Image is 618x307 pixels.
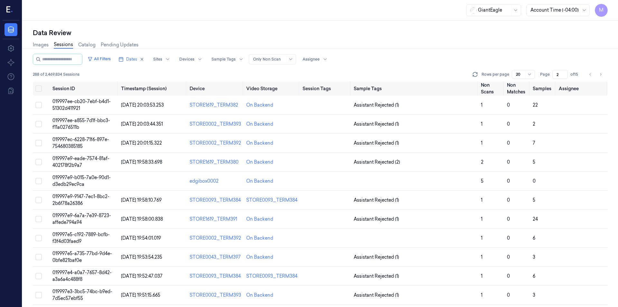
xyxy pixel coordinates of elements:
span: 0 [507,216,510,222]
span: 0 [507,235,510,241]
th: Assignee [556,82,608,96]
a: Catalog [78,42,96,48]
span: 5 [481,178,483,184]
span: 0 [533,178,536,184]
div: On Backend [246,102,273,109]
nav: pagination [586,70,605,79]
span: 0 [507,254,510,260]
span: 0 [507,178,510,184]
button: M [595,4,608,17]
th: Session ID [50,82,118,96]
div: On Backend [246,178,273,185]
span: 019997e9-eade-7574-81af-402178f2b9a7 [52,156,109,168]
span: 5 [533,197,535,203]
span: Assistant Rejected (1) [354,292,399,299]
span: 0 [507,140,510,146]
div: STORE1619_TERM391 [190,216,241,223]
div: STORE0093_TERM384 [246,273,297,280]
div: On Backend [246,235,273,242]
span: Assistant Rejected (1) [354,140,399,147]
span: 2 [481,159,483,165]
button: Select row [35,159,42,165]
span: 019997ec-6228-71f6-897e-754680385185 [52,137,109,149]
button: Select all [35,85,42,92]
span: Assistant Rejected (1) [354,254,399,261]
button: Select row [35,102,42,108]
span: [DATE] 20:01:15.322 [121,140,162,146]
div: On Backend [246,140,273,147]
span: 019997ee-cb20-7ebf-b4d1-51302d411921 [52,99,111,111]
span: 1 [481,140,482,146]
button: Select row [35,254,42,260]
th: Non Matches [504,82,530,96]
span: 1 [481,121,482,127]
span: 0 [507,121,510,127]
span: 1 [481,235,482,241]
span: [DATE] 19:58:33.698 [121,159,162,165]
th: Session Tags [300,82,351,96]
button: Go to next page [596,70,605,79]
span: 019997e9-6a7a-7e39-8723-affede794a94 [52,213,111,225]
span: 5 [533,159,535,165]
span: 1 [481,254,482,260]
span: Assistant Rejected (1) [354,273,399,280]
button: Select row [35,273,42,279]
span: 7 [533,140,535,146]
span: 0 [507,292,510,298]
div: edgibox0002 [190,178,241,185]
th: Non Scans [478,82,504,96]
span: 0 [507,159,510,165]
span: of 15 [570,72,581,77]
span: [DATE] 19:52:47.037 [121,273,163,279]
span: [DATE] 19:51:15.665 [121,292,160,298]
span: 1 [481,197,482,203]
span: 6 [533,273,535,279]
span: Page [540,72,550,77]
div: STORE1619_TERM380 [190,159,241,166]
span: 019997e3-3bc5-74bc-b9ed-7d5ec57ebf55 [52,289,112,301]
button: Select row [35,292,42,298]
span: 24 [533,216,538,222]
a: Images [33,42,49,48]
button: Select row [35,235,42,241]
span: Assistant Rejected (1) [354,216,399,223]
div: On Backend [246,121,273,128]
div: STORE0002_TERM392 [190,140,241,147]
span: [DATE] 20:03:44.351 [121,121,163,127]
span: 22 [533,102,538,108]
span: 0 [507,102,510,108]
div: STORE0093_TERM384 [246,197,297,204]
span: 019997e5-c192-7889-bcfb-f3f4d03faed9 [52,232,110,244]
span: Assistant Rejected (1) [354,121,399,128]
span: Dates [126,56,137,62]
span: Assistant Rejected (1) [354,197,399,204]
div: STORE0002_TERM392 [190,235,241,242]
div: STORE0093_TERM384 [190,273,241,280]
span: 288 of 2,469,834 Sessions [33,72,80,77]
button: Select row [35,121,42,127]
span: 019997ee-a855-7d1f-bbc3-f11a0276511b [52,118,110,130]
th: Device [187,82,244,96]
th: Video Storage [244,82,300,96]
span: 6 [533,235,535,241]
span: 3 [533,254,535,260]
span: 2 [533,121,535,127]
p: Rows per page [482,72,509,77]
a: Sessions [54,41,73,49]
span: 0 [507,197,510,203]
button: Go to previous page [586,70,595,79]
button: Select row [35,197,42,203]
div: Data Review [33,28,608,37]
span: [DATE] 19:58:00.838 [121,216,163,222]
th: Sample Tags [351,82,478,96]
span: 019997e5-a735-77bd-9d4e-0bfe821baf0e [52,251,112,263]
button: Dates [116,54,147,64]
th: Samples [530,82,556,96]
th: Timestamp (Session) [118,82,187,96]
span: 0 [507,273,510,279]
span: Assistant Rejected (2) [354,159,400,166]
button: Select row [35,178,42,184]
button: Select row [35,140,42,146]
span: 019997e9-9147-7ec1-8bc2-2b6f78a26386 [52,194,109,206]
